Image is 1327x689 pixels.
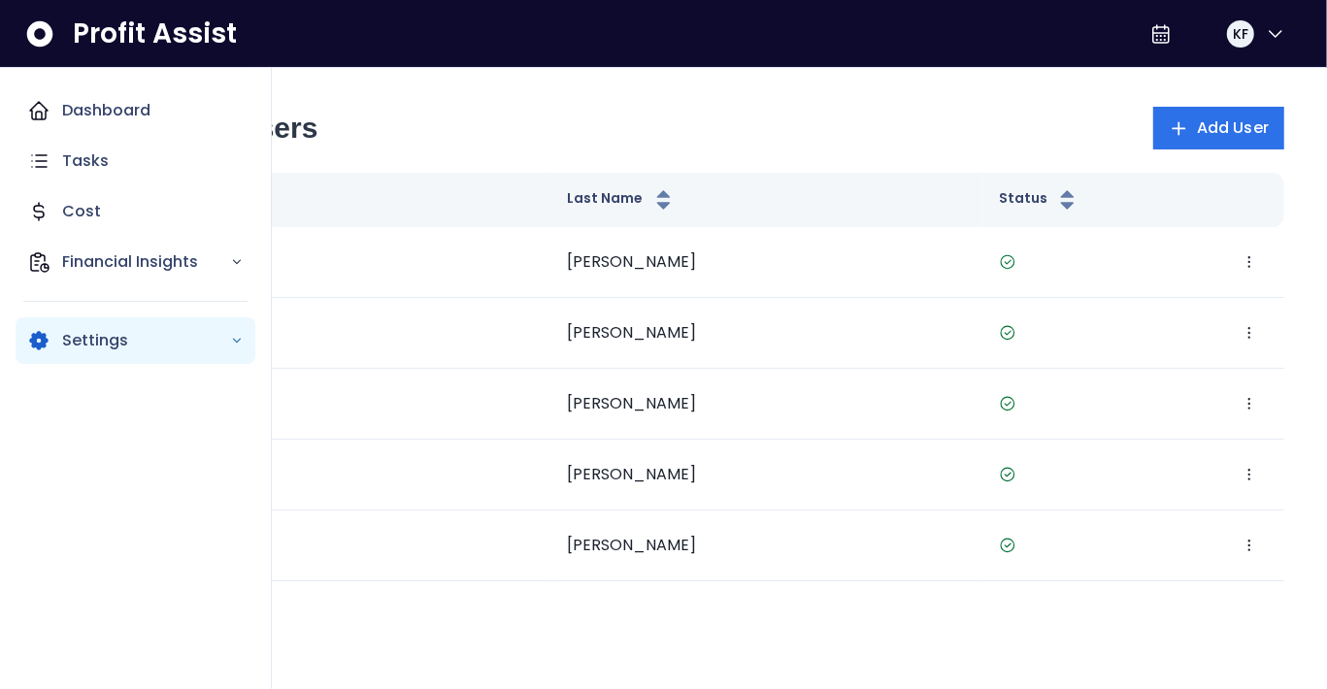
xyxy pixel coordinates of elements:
[568,392,697,414] span: [PERSON_NAME]
[62,329,230,352] p: Settings
[1233,24,1248,44] span: KF
[568,250,697,273] span: [PERSON_NAME]
[73,16,237,51] span: Profit Assist
[1153,107,1284,149] button: Add User
[568,321,697,344] span: [PERSON_NAME]
[62,99,150,122] p: Dashboard
[62,149,109,173] p: Tasks
[62,200,101,223] p: Cost
[1197,116,1269,140] span: Add User
[999,188,1079,212] button: Status
[568,534,697,556] span: [PERSON_NAME]
[568,463,697,485] span: [PERSON_NAME]
[62,250,230,274] p: Financial Insights
[568,188,676,212] button: Last Name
